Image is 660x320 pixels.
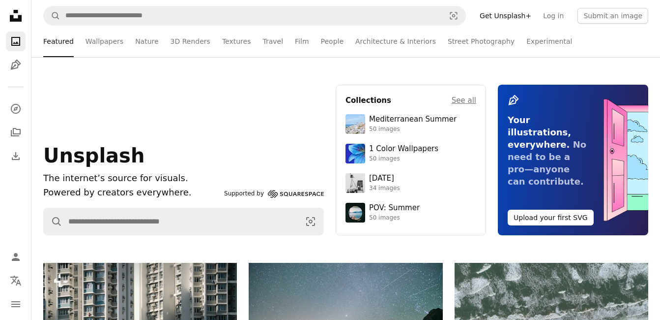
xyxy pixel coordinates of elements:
a: Log in / Sign up [6,247,26,267]
form: Find visuals sitewide [43,208,324,235]
button: Upload your first SVG [508,210,594,225]
div: 1 Color Wallpapers [369,144,438,154]
a: Architecture & Interiors [355,26,436,57]
a: 3D Renders [171,26,210,57]
button: Search Unsplash [44,208,62,235]
p: Powered by creators everywhere. [43,186,220,200]
a: [DATE]34 images [345,173,476,193]
button: Visual search [442,6,465,25]
a: Illustrations [6,55,26,75]
div: 34 images [369,185,400,192]
button: Submit an image [577,8,648,24]
a: Supported by [224,188,324,200]
div: 50 images [369,214,420,222]
a: Mediterranean Summer50 images [345,114,476,134]
a: Textures [222,26,251,57]
a: People [321,26,344,57]
button: Language [6,271,26,290]
div: 50 images [369,155,438,163]
button: Visual search [298,208,323,235]
img: premium_photo-1753820185677-ab78a372b033 [345,203,365,223]
img: photo-1682590564399-95f0109652fe [345,173,365,193]
a: Explore [6,99,26,119]
a: Wallpapers [86,26,123,57]
a: Log in [537,8,570,24]
a: Get Unsplash+ [474,8,537,24]
div: 50 images [369,126,457,133]
button: Search Unsplash [44,6,60,25]
button: Menu [6,294,26,314]
span: Unsplash [43,144,144,167]
a: Travel [262,26,283,57]
div: [DATE] [369,174,400,184]
div: Mediterranean Summer [369,115,457,125]
span: Your illustrations, everywhere. [508,115,571,150]
a: POV: Summer50 images [345,203,476,223]
div: POV: Summer [369,203,420,213]
form: Find visuals sitewide [43,6,466,26]
img: premium_photo-1688410049290-d7394cc7d5df [345,114,365,134]
a: Film [295,26,309,57]
h1: The internet’s source for visuals. [43,171,220,186]
a: Street Photography [448,26,515,57]
a: Photos [6,32,26,51]
a: Experimental [526,26,572,57]
img: premium_photo-1688045582333-c8b6961773e0 [345,144,365,163]
a: Nature [135,26,158,57]
a: 1 Color Wallpapers50 images [345,144,476,163]
h4: Collections [345,95,391,106]
a: See all [452,95,476,106]
a: Download History [6,146,26,166]
a: Collections [6,123,26,142]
